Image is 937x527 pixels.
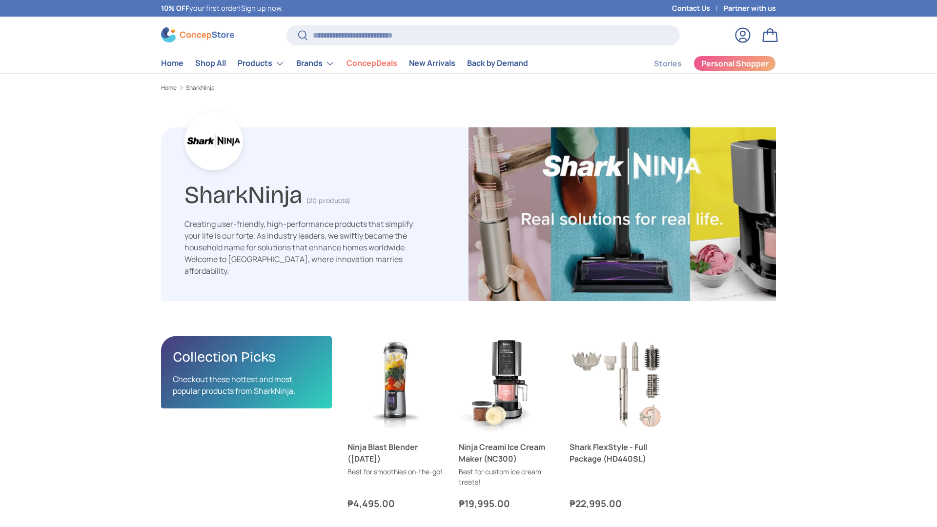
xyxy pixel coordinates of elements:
[570,441,665,465] a: Shark FlexStyle - Full Package (HD440SL)
[459,441,554,465] a: Ninja Creami Ice Cream Maker (NC300)
[654,54,682,73] a: Stories
[161,83,776,92] nav: Breadcrumbs
[161,3,283,14] p: your first order! .
[186,85,215,91] a: SharkNinja
[161,3,189,13] strong: 10% OFF
[347,336,443,432] a: Ninja Blast Blender (BC151)
[467,54,528,73] a: Back by Demand
[161,54,183,73] a: Home
[459,336,554,432] a: Ninja Creami Ice Cream Maker (NC300)
[570,336,665,432] a: Shark FlexStyle - Full Package (HD440SL)
[693,56,776,71] a: Personal Shopper
[701,60,769,67] span: Personal Shopper
[232,54,290,73] summary: Products
[173,373,320,397] p: Checkout these hottest and most popular products from SharkNinja.
[296,54,335,73] a: Brands
[672,3,724,14] a: Contact Us
[241,3,281,13] a: Sign up now
[468,127,776,301] img: SharkNinja
[184,218,414,277] div: Creating user-friendly, high-performance products that simplify your life is our forte. As indust...
[347,441,443,465] a: Ninja Blast Blender ([DATE])
[161,27,234,42] img: ConcepStore
[631,54,776,73] nav: Secondary
[409,54,455,73] a: New Arrivals
[184,177,303,209] h1: SharkNinja
[238,54,285,73] a: Products
[290,54,341,73] summary: Brands
[161,85,177,91] a: Home
[173,348,320,366] h2: Collection Picks
[161,54,528,73] nav: Primary
[724,3,776,14] a: Partner with us
[346,54,397,73] a: ConcepDeals
[195,54,226,73] a: Shop All
[306,197,350,205] span: (20 products)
